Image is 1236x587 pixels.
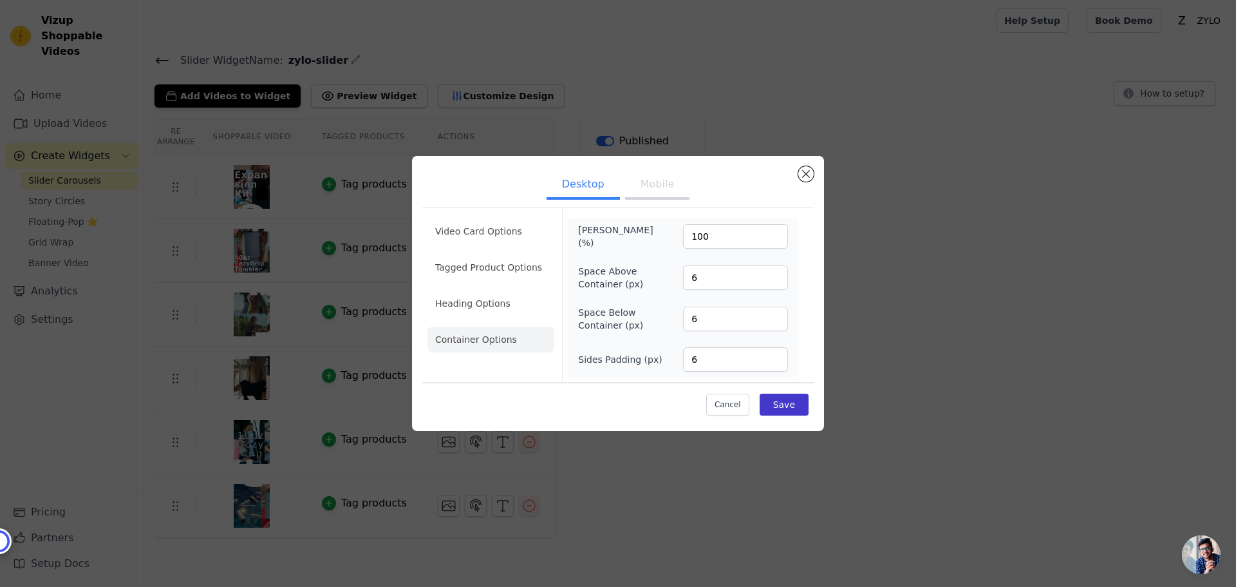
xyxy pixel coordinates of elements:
[578,306,648,332] label: Space Below Container (px)
[427,255,554,280] li: Tagged Product Options
[578,224,648,249] label: [PERSON_NAME] (%)
[578,353,662,366] label: Sides Padding (px)
[706,394,749,416] button: Cancel
[427,291,554,316] li: Heading Options
[578,265,648,291] label: Space Above Container (px)
[760,394,809,416] button: Save
[625,171,689,200] button: Mobile
[427,327,554,352] li: Container Options
[798,166,814,182] button: Close modal
[1182,535,1221,574] div: Open chat
[427,218,554,244] li: Video Card Options
[547,171,620,200] button: Desktop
